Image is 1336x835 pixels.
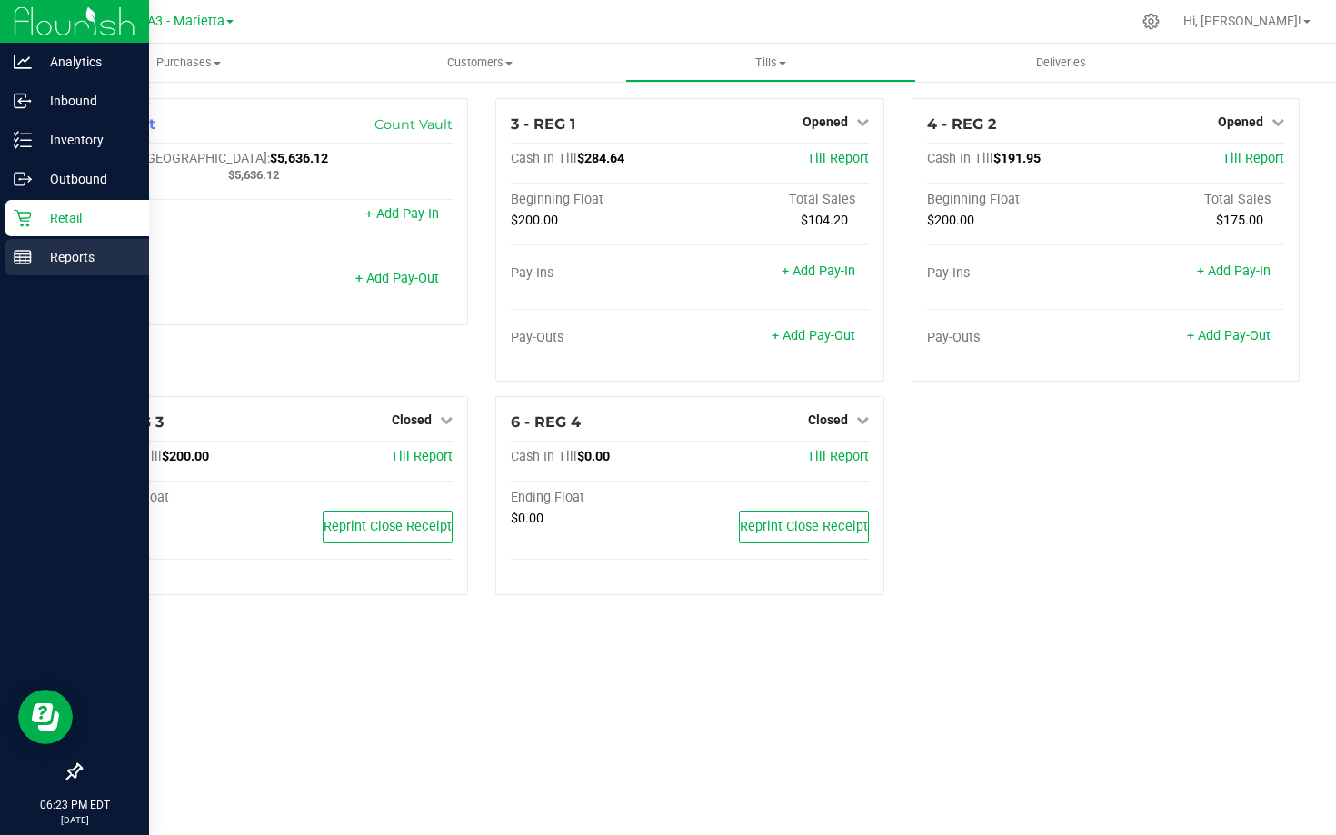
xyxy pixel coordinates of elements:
[1197,263,1271,279] a: + Add Pay-In
[138,14,224,29] span: GA3 - Marietta
[511,115,575,133] span: 3 - REG 1
[162,449,209,464] span: $200.00
[32,246,141,268] p: Reports
[625,44,916,82] a: Tills
[511,192,690,208] div: Beginning Float
[228,168,279,182] span: $5,636.12
[511,490,690,506] div: Ending Float
[32,129,141,151] p: Inventory
[14,131,32,149] inline-svg: Inventory
[511,449,577,464] span: Cash In Till
[95,490,274,506] div: Ending Float
[95,273,274,289] div: Pay-Outs
[32,207,141,229] p: Retail
[927,265,1106,282] div: Pay-Ins
[808,413,848,427] span: Closed
[14,92,32,110] inline-svg: Inbound
[334,44,625,82] a: Customers
[335,55,624,71] span: Customers
[1216,213,1263,228] span: $175.00
[392,413,432,427] span: Closed
[1187,328,1271,343] a: + Add Pay-Out
[801,213,848,228] span: $104.20
[511,151,577,166] span: Cash In Till
[32,168,141,190] p: Outbound
[511,511,543,526] span: $0.00
[807,151,869,166] a: Till Report
[1222,151,1284,166] a: Till Report
[927,213,974,228] span: $200.00
[391,449,453,464] a: Till Report
[927,192,1106,208] div: Beginning Float
[44,44,334,82] a: Purchases
[927,330,1106,346] div: Pay-Outs
[577,151,624,166] span: $284.64
[323,511,453,543] button: Reprint Close Receipt
[511,330,690,346] div: Pay-Outs
[626,55,915,71] span: Tills
[270,151,328,166] span: $5,636.12
[782,263,855,279] a: + Add Pay-In
[927,151,993,166] span: Cash In Till
[32,51,141,73] p: Analytics
[365,206,439,222] a: + Add Pay-In
[1140,13,1162,30] div: Manage settings
[95,151,270,166] span: Cash In [GEOGRAPHIC_DATA]:
[14,170,32,188] inline-svg: Outbound
[14,53,32,71] inline-svg: Analytics
[1218,114,1263,129] span: Opened
[1105,192,1284,208] div: Total Sales
[95,208,274,224] div: Pay-Ins
[927,115,996,133] span: 4 - REG 2
[32,90,141,112] p: Inbound
[44,55,334,71] span: Purchases
[374,116,453,133] a: Count Vault
[355,271,439,286] a: + Add Pay-Out
[511,265,690,282] div: Pay-Ins
[1012,55,1111,71] span: Deliveries
[324,519,452,534] span: Reprint Close Receipt
[739,511,869,543] button: Reprint Close Receipt
[807,449,869,464] a: Till Report
[740,519,868,534] span: Reprint Close Receipt
[14,209,32,227] inline-svg: Retail
[511,213,558,228] span: $200.00
[916,44,1207,82] a: Deliveries
[993,151,1041,166] span: $191.95
[8,813,141,827] p: [DATE]
[18,690,73,744] iframe: Resource center
[577,449,610,464] span: $0.00
[803,114,848,129] span: Opened
[8,797,141,813] p: 06:23 PM EDT
[511,413,581,431] span: 6 - REG 4
[1183,14,1301,28] span: Hi, [PERSON_NAME]!
[690,192,869,208] div: Total Sales
[14,248,32,266] inline-svg: Reports
[772,328,855,343] a: + Add Pay-Out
